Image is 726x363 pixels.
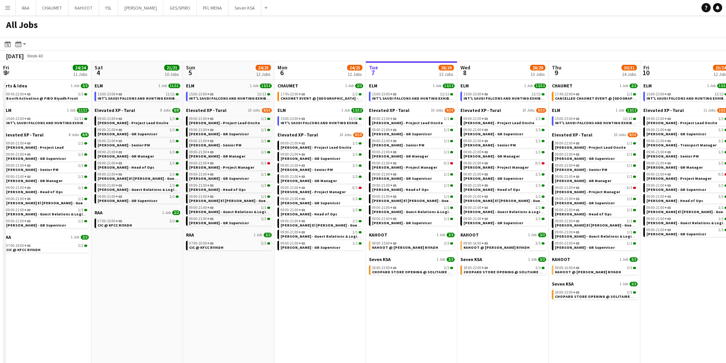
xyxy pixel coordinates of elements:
[620,84,628,88] span: 1 Job
[3,132,89,138] a: Elevated XP - Tural8 Jobs8/8
[116,116,122,121] span: +03
[81,84,89,88] span: 3/3
[626,108,638,113] span: 13/13
[646,139,671,143] span: 09:00-21:00
[460,107,546,232] div: Elevated XP - Tural10 Jobs9/1009:00-21:00+031/1[PERSON_NAME] - Project Lead Onsite09:00-21:00+031...
[481,149,488,154] span: +03
[555,152,636,161] a: 09:00-21:00+031/1[PERSON_NAME] - GR Supervisor
[6,141,31,145] span: 09:00-21:00
[460,107,501,113] span: Elevated XP - Tural
[261,139,266,143] span: 1/1
[281,116,362,125] a: 15:00-23:00+0313/13INT'L SAUDI FALCONS AND HUNTING EXHIBITION '25 @ [GEOGRAPHIC_DATA] - [GEOGRAPH...
[299,141,305,146] span: +03
[277,107,286,113] span: ELM
[463,143,516,148] span: Diana Fazlitdinova - Senior PM
[369,107,455,113] a: Elevated XP - Tural10 Jobs9/10
[170,128,175,132] span: 1/1
[535,117,541,121] span: 1/1
[116,149,122,154] span: +03
[189,149,270,158] a: 09:00-21:00+031/1[PERSON_NAME] - GR Manager
[463,154,520,159] span: Giuseppe Fontani - GR Manager
[535,128,541,132] span: 1/1
[552,83,638,107] div: CHAUMET1 Job2/217:45-22:00+032/2CANCELLED CHAUMET EVENT @ [GEOGRAPHIC_DATA] - [GEOGRAPHIC_DATA]
[69,0,99,15] button: KAHOOT
[369,83,377,89] span: ELM
[534,84,546,88] span: 13/13
[463,120,534,125] span: Aysel Ahmadova - Project Lead Onsite
[186,83,194,89] span: ELM
[460,83,469,89] span: ELM
[372,139,396,143] span: 09:00-21:00
[440,92,449,96] span: 13/13
[98,92,179,100] a: 15:00-23:00+0311/11INT'L SAUDI FALCONS AND HUNTING EXHIBITION '25 @ [GEOGRAPHIC_DATA] - [GEOGRAPH...
[189,138,270,147] a: 09:00-21:00+031/1[PERSON_NAME] - Senior PM
[627,141,632,145] span: 1/1
[664,127,671,132] span: +03
[261,117,266,121] span: 1/1
[67,108,75,113] span: 1 Job
[372,120,443,125] span: Aysel Ahmadova - Project Lead Onsite
[352,92,358,96] span: 2/2
[463,92,488,96] span: 15:00-23:00
[627,92,632,96] span: 2/2
[299,116,305,121] span: +03
[261,161,266,165] span: 0/1
[186,83,272,89] a: ELM1 Job13/13
[281,153,305,156] span: 09:00-21:00
[189,92,214,96] span: 15:00-23:00
[718,117,724,121] span: 1/1
[616,108,624,113] span: 1 Job
[262,108,272,113] span: 9/10
[463,92,545,100] a: 15:00-23:00+0313/13INT'L SAUDI FALCONS AND HUNTING EXHIBITION '25 @ [GEOGRAPHIC_DATA] - [GEOGRAPH...
[189,120,260,125] span: Aysel Ahmadova - Project Lead Onsite
[281,96,397,101] span: CHAUMET EVENT @ SOLITAIRE MALL - RIYADH
[207,116,214,121] span: +03
[646,154,699,159] span: Diana Fazlitdinova - Senior PM
[98,131,157,136] span: Basim Aqil - GR Supervisor
[116,161,122,166] span: +03
[277,107,363,132] div: ELM1 Job13/1315:00-23:00+0313/13INT'L SAUDI FALCONS AND HUNTING EXHIBITION '25 @ [GEOGRAPHIC_DATA...
[6,116,87,125] a: 15:00-23:00+0311/11INT'L SAUDI FALCONS AND HUNTING EXHIBITION '25 @ [GEOGRAPHIC_DATA] - [GEOGRAPH...
[36,0,69,15] button: CHAUMET
[573,152,579,157] span: +03
[98,149,179,158] a: 09:00-21:00+031/1[PERSON_NAME] - GR Manager
[552,132,638,138] a: Elevated XP - Tural10 Jobs9/10
[643,83,652,89] span: ELM
[95,107,180,113] a: Elevated XP - Tural8 Jobs8/8
[555,116,636,125] a: 15:00-23:00+0313/13INT'L SAUDI FALCONS AND HUNTING EXHIBITION '25 @ [GEOGRAPHIC_DATA] - [GEOGRAPH...
[463,131,523,136] span: Basim Aqil - GR Supervisor
[433,84,441,88] span: 1 Job
[552,107,638,113] a: ELM1 Job13/13
[78,153,83,156] span: 1/1
[444,150,449,154] span: 1/1
[95,107,180,210] div: Elevated XP - Tural8 Jobs8/809:00-21:00+031/1[PERSON_NAME] - Project Lead Onsite09:00-21:00+031/1...
[260,84,272,88] span: 13/13
[463,128,488,132] span: 09:00-21:00
[116,138,122,143] span: +03
[3,107,89,113] a: ELM1 Job11/11
[369,83,455,89] a: ELM1 Job13/13
[6,152,87,161] a: 09:00-21:00+031/1[PERSON_NAME] - GR Supervisor
[189,154,245,159] span: Giuseppe Fontani - GR Manager
[463,138,545,147] a: 09:00-21:00+031/1[PERSON_NAME] - Senior PM
[207,138,214,143] span: +03
[98,116,179,125] a: 09:00-21:00+031/1[PERSON_NAME] - Project Lead Onsite
[463,149,545,158] a: 09:00-21:00+031/1[PERSON_NAME] - GR Manager
[352,141,358,145] span: 1/1
[281,120,460,125] span: INT'L SAUDI FALCONS AND HUNTING EXHIBITION '25 @ MALHAM - RIYADH
[277,107,363,113] a: ELM1 Job13/13
[207,127,214,132] span: +03
[431,108,443,113] span: 10 Jobs
[6,117,31,121] span: 15:00-23:00
[77,108,89,113] span: 11/11
[372,116,453,125] a: 09:00-21:00+031/1[PERSON_NAME] - Project Lead Onsite
[6,92,31,96] span: 09:45-22:00
[261,150,266,154] span: 1/1
[372,149,453,158] a: 09:00-21:00+031/1[PERSON_NAME] - GR Manager
[16,0,36,15] button: RAA
[281,152,362,161] a: 09:00-21:00+031/1[PERSON_NAME] - GR Supervisor
[172,108,180,113] span: 8/8
[281,92,362,100] a: 17:45-22:00+032/2CHAUMET EVENT @ [GEOGRAPHIC_DATA] - [GEOGRAPHIC_DATA]
[646,117,671,121] span: 09:00-21:00
[463,139,488,143] span: 09:00-21:00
